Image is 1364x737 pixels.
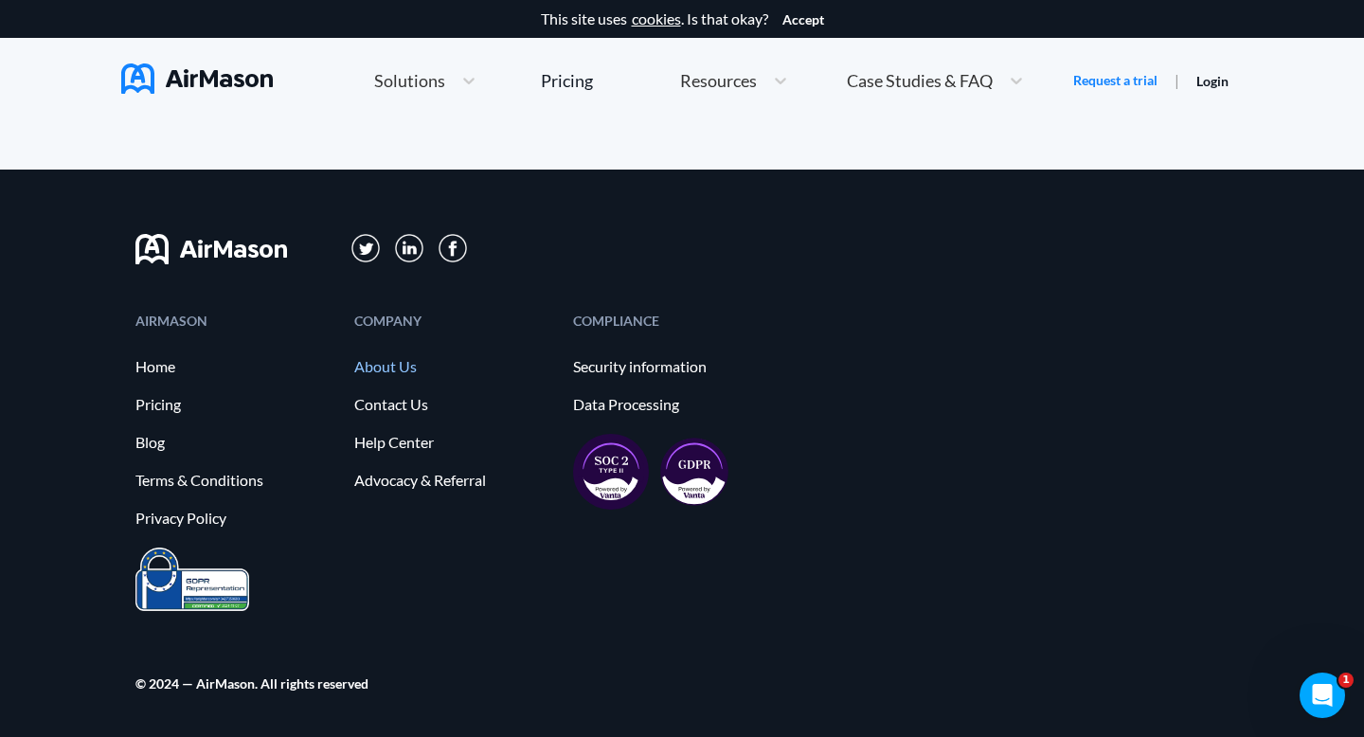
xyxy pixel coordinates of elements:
a: Help Center [354,434,554,451]
a: About Us [354,358,554,375]
img: svg+xml;base64,PD94bWwgdmVyc2lvbj0iMS4wIiBlbmNvZGluZz0iVVRGLTgiPz4KPHN2ZyB3aWR0aD0iMzFweCIgaGVpZ2... [395,234,424,263]
img: gdpr-98ea35551734e2af8fd9405dbdaf8c18.svg [660,438,728,506]
a: Blog [135,434,335,451]
a: Advocacy & Referral [354,472,554,489]
img: svg+xml;base64,PD94bWwgdmVyc2lvbj0iMS4wIiBlbmNvZGluZz0iVVRGLTgiPz4KPHN2ZyB3aWR0aD0iMzBweCIgaGVpZ2... [439,234,467,262]
div: AIRMASON [135,315,335,327]
button: Accept cookies [782,12,824,27]
a: Privacy Policy [135,510,335,527]
img: prighter-certificate-eu-7c0b0bead1821e86115914626e15d079.png [135,548,249,611]
a: cookies [632,10,681,27]
span: Solutions [374,72,445,89]
a: Data Processing [573,396,773,413]
div: Pricing [541,72,593,89]
div: © 2024 — AirMason. All rights reserved [135,677,368,690]
a: Pricing [135,396,335,413]
div: COMPLIANCE [573,315,773,327]
div: COMPANY [354,315,554,327]
span: Case Studies & FAQ [847,72,993,89]
a: Login [1196,73,1229,89]
span: 1 [1338,673,1354,688]
img: soc2-17851990f8204ed92eb8cdb2d5e8da73.svg [573,434,649,510]
a: Terms & Conditions [135,472,335,489]
a: Pricing [541,63,593,98]
a: Contact Us [354,396,554,413]
a: Security information [573,358,773,375]
span: Resources [680,72,757,89]
img: svg+xml;base64,PHN2ZyB3aWR0aD0iMTYwIiBoZWlnaHQ9IjMyIiB2aWV3Qm94PSIwIDAgMTYwIDMyIiBmaWxsPSJub25lIi... [135,234,287,264]
a: Home [135,358,335,375]
img: svg+xml;base64,PD94bWwgdmVyc2lvbj0iMS4wIiBlbmNvZGluZz0iVVRGLTgiPz4KPHN2ZyB3aWR0aD0iMzFweCIgaGVpZ2... [351,234,381,263]
span: | [1175,71,1179,89]
img: AirMason Logo [121,63,273,94]
iframe: Intercom live chat [1300,673,1345,718]
a: Request a trial [1073,71,1158,90]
